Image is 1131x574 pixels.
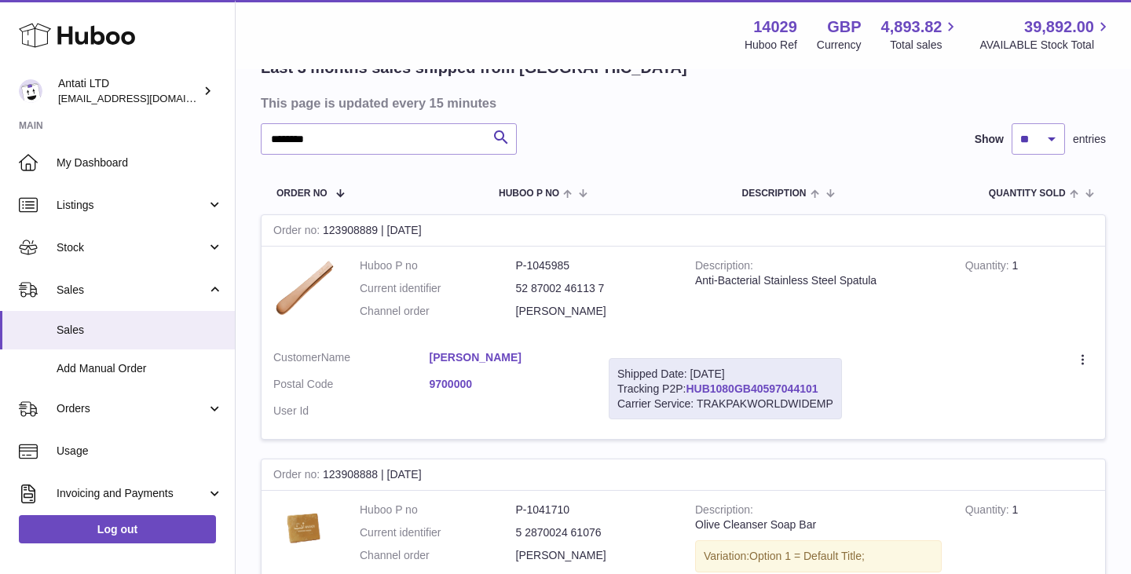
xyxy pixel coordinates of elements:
[360,548,516,563] dt: Channel order
[965,259,1012,276] strong: Quantity
[516,503,672,517] dd: P-1041710
[57,155,223,170] span: My Dashboard
[979,16,1112,53] a: 39,892.00 AVAILABLE Stock Total
[19,79,42,103] img: toufic@antatiskin.com
[881,16,942,38] span: 4,893.82
[695,540,942,572] div: Variation:
[686,382,818,395] a: HUB1080GB40597044101
[360,258,516,273] dt: Huboo P no
[273,377,430,396] dt: Postal Code
[57,444,223,459] span: Usage
[617,397,833,411] div: Carrier Service: TRAKPAKWORLDWIDEMP
[57,323,223,338] span: Sales
[273,503,336,554] img: barsoap.png
[753,16,797,38] strong: 14029
[695,517,942,532] div: Olive Cleanser Soap Bar
[890,38,960,53] span: Total sales
[881,16,961,53] a: 4,893.82 Total sales
[262,215,1105,247] div: 123908889 | [DATE]
[273,350,430,369] dt: Name
[741,188,806,199] span: Description
[989,188,1066,199] span: Quantity Sold
[19,515,216,543] a: Log out
[58,92,231,104] span: [EMAIL_ADDRESS][DOMAIN_NAME]
[262,459,1105,491] div: 123908888 | [DATE]
[276,188,328,199] span: Order No
[1073,132,1106,147] span: entries
[273,468,323,484] strong: Order no
[360,525,516,540] dt: Current identifier
[273,258,336,317] img: 1748338271.png
[499,188,559,199] span: Huboo P no
[516,281,672,296] dd: 52 87002 46113 7
[57,361,223,376] span: Add Manual Order
[749,550,865,562] span: Option 1 = Default Title;
[57,198,207,213] span: Listings
[430,350,586,365] a: [PERSON_NAME]
[261,94,1102,112] h3: This page is updated every 15 minutes
[360,281,516,296] dt: Current identifier
[58,76,199,106] div: Antati LTD
[57,401,207,416] span: Orders
[827,16,861,38] strong: GBP
[516,525,672,540] dd: 5 2870024 61076
[817,38,862,53] div: Currency
[430,377,586,392] a: 9700000
[979,38,1112,53] span: AVAILABLE Stock Total
[695,273,942,288] div: Anti-Bacterial Stainless Steel Spatula
[273,404,430,419] dt: User Id
[953,247,1105,338] td: 1
[273,224,323,240] strong: Order no
[617,367,833,382] div: Shipped Date: [DATE]
[1024,16,1094,38] span: 39,892.00
[360,503,516,517] dt: Huboo P no
[695,503,753,520] strong: Description
[360,304,516,319] dt: Channel order
[57,486,207,501] span: Invoicing and Payments
[273,351,321,364] span: Customer
[609,358,842,420] div: Tracking P2P:
[57,240,207,255] span: Stock
[975,132,1004,147] label: Show
[695,259,753,276] strong: Description
[516,548,672,563] dd: [PERSON_NAME]
[57,283,207,298] span: Sales
[965,503,1012,520] strong: Quantity
[516,258,672,273] dd: P-1045985
[745,38,797,53] div: Huboo Ref
[516,304,672,319] dd: [PERSON_NAME]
